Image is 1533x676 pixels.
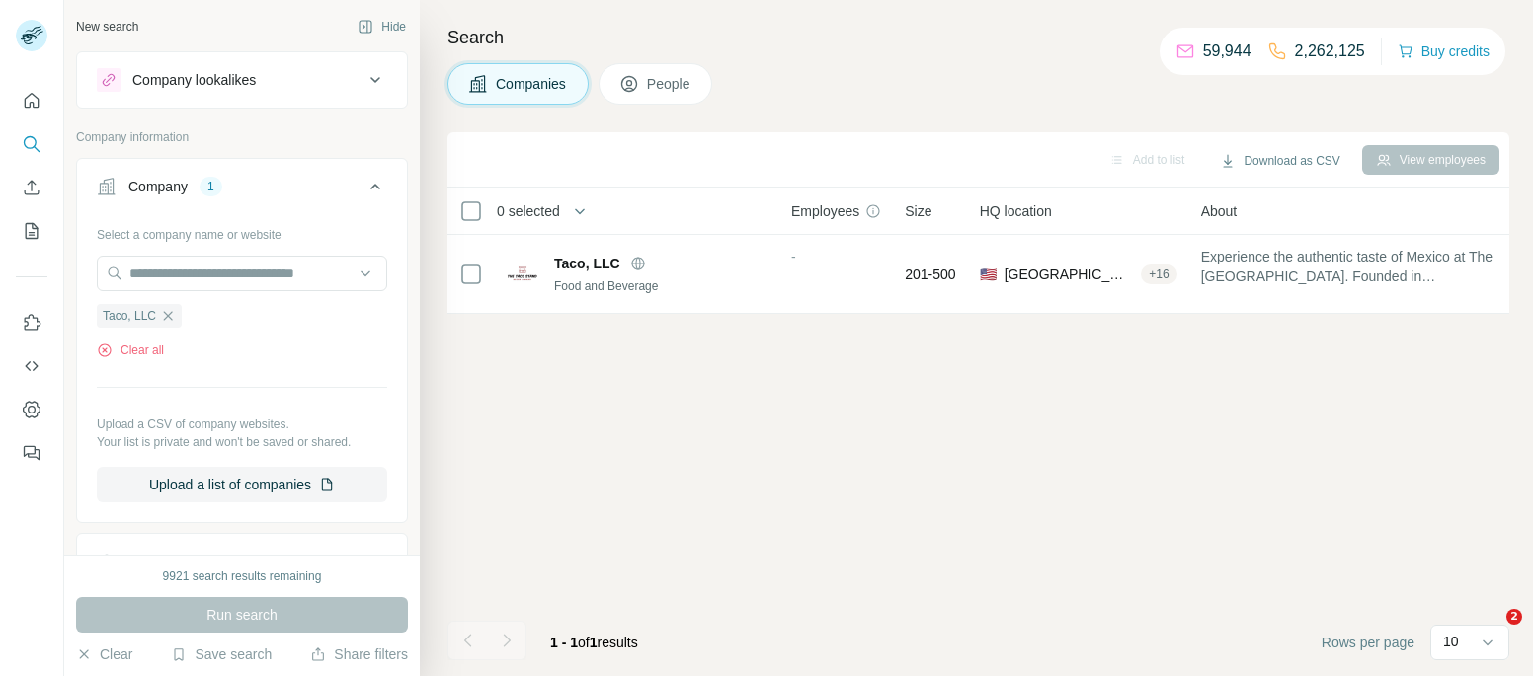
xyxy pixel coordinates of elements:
button: Download as CSV [1206,146,1353,176]
div: Industry [128,552,178,571]
span: About [1201,201,1238,221]
button: Industry [77,538,407,585]
button: Feedback [16,435,47,471]
span: Experience the authentic taste of Mexico at The [GEOGRAPHIC_DATA]. Founded in [GEOGRAPHIC_DATA], ... [1201,247,1493,286]
span: Rows per page [1322,633,1414,652]
span: 1 [590,635,598,650]
img: Logo of Taco, LLC [507,259,538,290]
span: - [791,249,796,264]
div: Company [128,177,188,196]
button: Use Surfe API [16,348,47,384]
button: Upload a list of companies [97,467,387,502]
button: Buy credits [1398,38,1490,65]
span: 1 - 1 [550,635,578,650]
span: 0 selected [497,201,560,221]
button: My lists [16,213,47,249]
button: Search [16,126,47,162]
span: 2 [1506,609,1522,625]
button: Dashboard [16,392,47,427]
div: 1 [200,178,222,195]
span: Size [905,201,931,221]
button: Share filters [310,644,408,664]
p: Company information [76,128,408,146]
span: Taco, LLC [103,307,156,325]
p: 10 [1443,632,1459,651]
span: People [647,74,692,94]
div: Company lookalikes [132,70,256,90]
div: + 16 [1141,265,1176,283]
h4: Search [447,24,1509,51]
div: Select a company name or website [97,218,387,244]
div: 9921 search results remaining [163,567,322,585]
button: Enrich CSV [16,170,47,205]
button: Hide [344,12,420,41]
button: Use Surfe on LinkedIn [16,305,47,340]
button: Save search [171,644,272,664]
span: of [578,635,590,650]
p: Your list is private and won't be saved or shared. [97,433,387,451]
button: Clear all [97,341,164,359]
p: Upload a CSV of company websites. [97,415,387,433]
iframe: Intercom live chat [1466,609,1513,656]
button: Quick start [16,83,47,118]
span: HQ location [980,201,1052,221]
div: New search [76,18,138,36]
p: 2,262,125 [1295,39,1365,63]
button: Company1 [77,163,407,218]
button: Clear [76,644,132,664]
span: 201-500 [905,264,955,284]
span: Employees [791,201,859,221]
span: Taco, LLC [554,254,620,273]
span: results [550,635,638,650]
div: Food and Beverage [554,277,767,295]
p: 59,944 [1203,39,1251,63]
span: 🇺🇸 [980,264,997,284]
button: Company lookalikes [77,56,407,104]
span: Companies [496,74,568,94]
span: [GEOGRAPHIC_DATA], Encinitas [1005,264,1134,284]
